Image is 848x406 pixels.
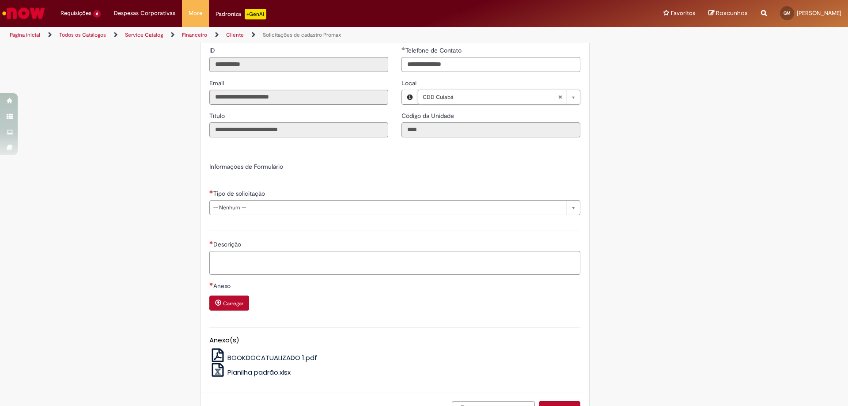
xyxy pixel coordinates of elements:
[209,46,217,55] label: Somente leitura - ID
[1,4,46,22] img: ServiceNow
[61,9,91,18] span: Requisições
[209,251,580,275] textarea: Descrição
[213,201,562,215] span: -- Nenhum --
[423,90,558,104] span: CDD Cuiabá
[418,90,580,104] a: CDD CuiabáLimpar campo Local
[209,282,213,286] span: Necessários
[213,190,267,197] span: Tipo de solicitação
[209,122,388,137] input: Título
[10,31,40,38] a: Página inicial
[182,31,207,38] a: Financeiro
[93,10,101,18] span: 6
[189,9,202,18] span: More
[401,79,418,87] span: Local
[7,27,559,43] ul: Trilhas de página
[59,31,106,38] a: Todos os Catálogos
[216,9,266,19] div: Padroniza
[553,90,567,104] abbr: Limpar campo Local
[209,90,388,105] input: Email
[263,31,341,38] a: Solicitações de cadastro Promax
[226,31,244,38] a: Cliente
[405,46,463,54] span: Telefone de Contato
[209,112,227,120] span: Somente leitura - Título
[209,368,291,377] a: Planilha padrão.xlsx
[209,79,226,87] label: Somente leitura - Email
[209,337,580,344] h5: Anexo(s)
[213,240,243,248] span: Descrição
[213,282,232,290] span: Anexo
[209,163,283,171] label: Informações de Formulário
[227,368,291,377] span: Planilha padrão.xlsx
[209,111,227,120] label: Somente leitura - Título
[114,9,175,18] span: Despesas Corporativas
[708,9,748,18] a: Rascunhos
[209,296,249,311] button: Carregar anexo de Anexo Required
[209,353,318,362] a: BOOKDOCATUALIZADO 1.pdf
[401,57,580,72] input: Telefone de Contato
[401,111,456,120] label: Somente leitura - Código da Unidade
[209,46,217,54] span: Somente leitura - ID
[784,10,791,16] span: GM
[209,190,213,194] span: Necessários
[245,9,266,19] p: +GenAi
[716,9,748,17] span: Rascunhos
[227,353,317,362] span: BOOKDOCATUALIZADO 1.pdf
[797,9,841,17] span: [PERSON_NAME]
[671,9,695,18] span: Favoritos
[402,90,418,104] button: Local, Visualizar este registro CDD Cuiabá
[125,31,163,38] a: Service Catalog
[209,57,388,72] input: ID
[401,112,456,120] span: Somente leitura - Código da Unidade
[209,241,213,244] span: Necessários
[223,300,243,307] small: Carregar
[401,47,405,50] span: Obrigatório Preenchido
[401,122,580,137] input: Código da Unidade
